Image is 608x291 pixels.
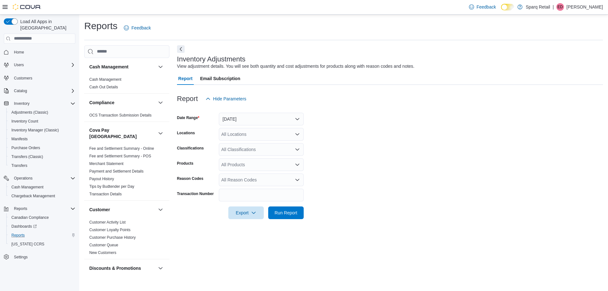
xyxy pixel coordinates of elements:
button: Cova Pay [GEOGRAPHIC_DATA] [89,127,155,140]
button: Run Report [268,206,304,219]
span: Dashboards [9,223,75,230]
p: | [553,3,554,11]
img: Cova [13,4,41,10]
a: Dashboards [6,222,78,231]
a: Customer Purchase History [89,235,136,240]
span: Report [178,72,193,85]
a: Home [11,48,27,56]
div: View adjustment details. You will see both quantity and cost adjustments for products along with ... [177,63,415,70]
span: New Customers [89,250,116,255]
span: Merchant Statement [89,161,123,166]
span: Payment and Settlement Details [89,169,143,174]
a: Transaction Details [89,192,122,196]
h3: Customer [89,206,110,213]
span: Inventory [11,100,75,107]
span: Cash Management [11,185,43,190]
a: Customers [11,74,35,82]
span: Manifests [9,135,75,143]
h3: Cash Management [89,64,129,70]
button: Operations [11,174,35,182]
a: Cash Management [89,77,121,82]
h1: Reports [84,20,117,32]
span: Adjustments (Classic) [9,109,75,116]
span: [US_STATE] CCRS [11,242,44,247]
button: Inventory Count [6,117,78,126]
a: Chargeback Management [9,192,58,200]
a: Feedback [466,1,498,13]
span: Operations [14,176,33,181]
a: Adjustments (Classic) [9,109,51,116]
span: Customers [14,76,32,81]
span: Customer Loyalty Points [89,227,130,232]
button: Purchase Orders [6,143,78,152]
span: Purchase Orders [9,144,75,152]
button: Reports [6,231,78,240]
span: Canadian Compliance [11,215,49,220]
a: Feedback [121,22,153,34]
a: Tips by Budtender per Day [89,184,134,189]
span: Email Subscription [200,72,240,85]
label: Transaction Number [177,191,214,196]
span: Operations [11,174,75,182]
span: Reports [11,205,75,212]
span: Customers [11,74,75,82]
h3: Report [177,95,198,103]
span: Feedback [477,4,496,10]
button: Users [1,60,78,69]
a: Dashboards [9,223,39,230]
div: Cova Pay [GEOGRAPHIC_DATA] [84,145,169,200]
a: Canadian Compliance [9,214,51,221]
button: Next [177,45,185,53]
span: Export [232,206,260,219]
span: Cash Management [9,183,75,191]
span: OCS Transaction Submission Details [89,113,152,118]
a: Payout History [89,177,114,181]
a: Transfers [9,162,30,169]
button: Open list of options [295,177,300,182]
button: Adjustments (Classic) [6,108,78,117]
button: Manifests [6,135,78,143]
a: Inventory Manager (Classic) [9,126,61,134]
span: Inventory Manager (Classic) [11,128,59,133]
label: Reason Codes [177,176,203,181]
span: Manifests [11,136,28,142]
span: Users [14,62,24,67]
button: Cash Management [6,183,78,192]
button: Open list of options [295,132,300,137]
button: Inventory Manager (Classic) [6,126,78,135]
span: Canadian Compliance [9,214,75,221]
button: Discounts & Promotions [157,264,164,272]
button: Open list of options [295,162,300,167]
button: Catalog [1,86,78,95]
a: Purchase Orders [9,144,43,152]
button: Cash Management [157,63,164,71]
button: Chargeback Management [6,192,78,200]
span: Inventory Count [11,119,38,124]
span: Home [14,50,24,55]
button: Hide Parameters [203,92,249,105]
button: Catalog [11,87,29,95]
span: Purchase Orders [11,145,40,150]
span: ED [558,3,563,11]
div: Customer [84,218,169,259]
a: Fee and Settlement Summary - POS [89,154,151,158]
span: Catalog [14,88,27,93]
button: Export [228,206,264,219]
h3: Compliance [89,99,114,106]
div: Compliance [84,111,169,122]
span: Payout History [89,176,114,181]
span: Home [11,48,75,56]
a: Settings [11,253,30,261]
span: Washington CCRS [9,240,75,248]
span: Settings [11,253,75,261]
button: Cash Management [89,64,155,70]
span: Transfers [9,162,75,169]
p: Sparq Retail [526,3,550,11]
button: Home [1,47,78,57]
span: Customer Queue [89,243,118,248]
span: Feedback [131,25,151,31]
button: Inventory [1,99,78,108]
